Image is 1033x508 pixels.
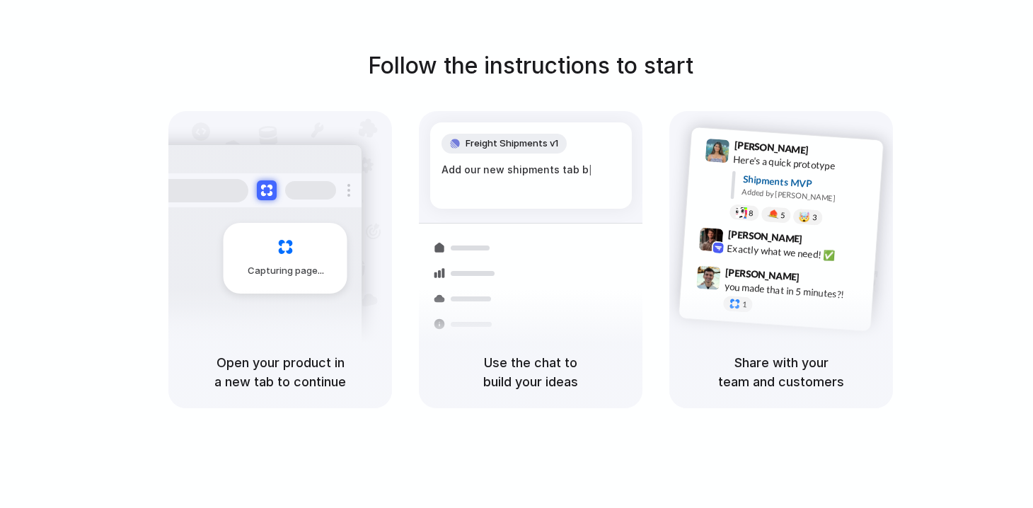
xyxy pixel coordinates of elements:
[368,49,693,83] h1: Follow the instructions to start
[686,353,876,391] h5: Share with your team and customers
[734,137,809,158] span: [PERSON_NAME]
[724,279,865,303] div: you made that in 5 minutes?!
[804,271,833,288] span: 9:47 AM
[466,137,558,151] span: Freight Shipments v1
[248,264,326,278] span: Capturing page
[442,162,621,178] div: Add our new shipments tab b
[780,212,785,219] span: 5
[812,214,817,221] span: 3
[742,301,747,308] span: 1
[749,209,754,217] span: 8
[741,186,872,207] div: Added by [PERSON_NAME]
[813,144,842,161] span: 9:41 AM
[742,172,873,195] div: Shipments MVP
[727,226,802,247] span: [PERSON_NAME]
[727,241,868,265] div: Exactly what we need! ✅
[807,233,836,250] span: 9:42 AM
[733,152,875,176] div: Here's a quick prototype
[185,353,375,391] h5: Open your product in a new tab to continue
[436,353,625,391] h5: Use the chat to build your ideas
[725,265,800,285] span: [PERSON_NAME]
[799,212,811,222] div: 🤯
